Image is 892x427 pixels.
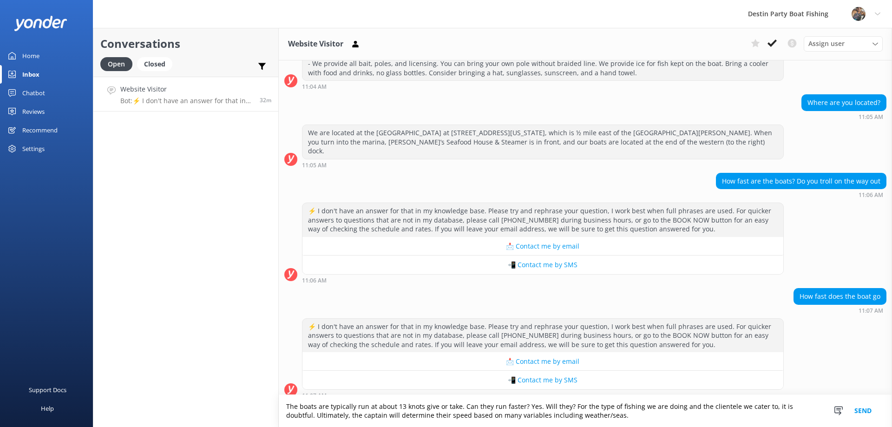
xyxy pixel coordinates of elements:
div: How fast are the boats? Do you troll on the way out [716,173,886,189]
button: 📩 Contact me by email [302,352,783,371]
strong: 11:05 AM [302,163,327,168]
textarea: The boats are typically run at about 13 knots give or take. Can they run faster? Yes. Will they? ... [279,395,892,427]
span: Sep 25 2025 11:07am (UTC -05:00) America/Cancun [260,96,271,104]
p: Bot: ⚡ I don't have an answer for that in my knowledge base. Please try and rephrase your questio... [120,97,253,105]
span: Assign user [808,39,845,49]
strong: 11:07 AM [859,308,883,314]
strong: 11:06 AM [859,192,883,198]
div: Home [22,46,39,65]
div: Open [100,57,132,71]
div: Sep 25 2025 11:06am (UTC -05:00) America/Cancun [716,191,886,198]
div: Sep 25 2025 11:06am (UTC -05:00) America/Cancun [302,277,784,283]
div: Sep 25 2025 11:07am (UTC -05:00) America/Cancun [794,307,886,314]
button: 📩 Contact me by email [302,237,783,256]
div: Reviews [22,102,45,121]
h3: Website Visitor [288,38,343,50]
h2: Conversations [100,35,271,53]
div: Closed [137,57,172,71]
div: Sep 25 2025 11:05am (UTC -05:00) America/Cancun [302,162,784,168]
div: Where are you located? [802,95,886,111]
div: ⚡ I don't have an answer for that in my knowledge base. Please try and rephrase your question, I ... [302,319,783,353]
a: Closed [137,59,177,69]
div: Help [41,399,54,418]
div: Assign User [804,36,883,51]
strong: 11:06 AM [302,278,327,283]
div: Inbox [22,65,39,84]
img: yonder-white-logo.png [14,16,67,31]
button: 📲 Contact me by SMS [302,256,783,274]
button: Send [846,395,880,427]
a: Open [100,59,137,69]
h4: Website Visitor [120,84,253,94]
strong: 11:07 AM [302,393,327,399]
img: 250-1666038197.jpg [852,7,866,21]
div: Sep 25 2025 11:04am (UTC -05:00) America/Cancun [302,83,784,90]
div: Sep 25 2025 11:05am (UTC -05:00) America/Cancun [801,113,886,120]
div: Chatbot [22,84,45,102]
div: Sep 25 2025 11:07am (UTC -05:00) America/Cancun [302,392,784,399]
button: 📲 Contact me by SMS [302,371,783,389]
div: We are located at the [GEOGRAPHIC_DATA] at [STREET_ADDRESS][US_STATE], which is ½ mile east of th... [302,125,783,159]
div: Settings [22,139,45,158]
div: Recommend [22,121,58,139]
div: Support Docs [29,381,66,399]
div: How fast does the boat go [794,289,886,304]
strong: 11:05 AM [859,114,883,120]
div: ⚡ I don't have an answer for that in my knowledge base. Please try and rephrase your question, I ... [302,203,783,237]
a: Website VisitorBot:⚡ I don't have an answer for that in my knowledge base. Please try and rephras... [93,77,278,112]
strong: 11:04 AM [302,84,327,90]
